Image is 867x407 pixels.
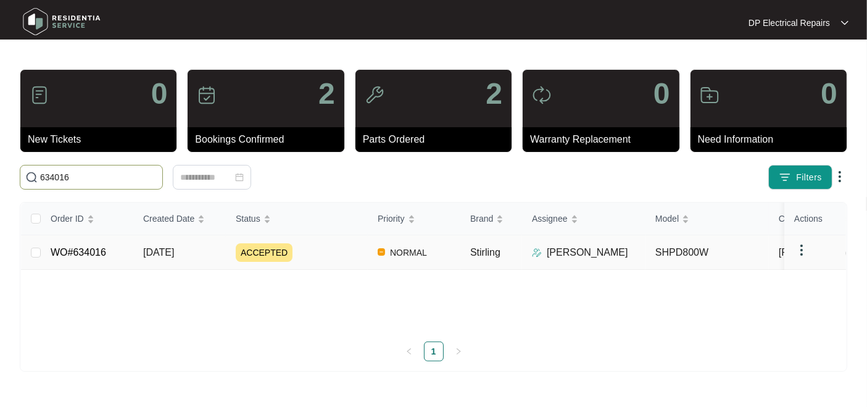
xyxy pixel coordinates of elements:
span: Brand [470,212,493,225]
p: Parts Ordered [363,132,512,147]
button: left [399,342,419,361]
span: left [405,348,413,355]
th: Actions [784,203,846,235]
li: Next Page [449,342,468,361]
p: [PERSON_NAME] [547,245,628,260]
p: DP Electrical Repairs [749,17,830,29]
p: Warranty Replacement [530,132,679,147]
span: Status [236,212,260,225]
img: icon [197,85,217,105]
img: icon [30,85,49,105]
img: icon [365,85,384,105]
p: 0 [821,79,837,109]
p: 0 [151,79,168,109]
th: Priority [368,203,460,235]
p: 2 [318,79,335,109]
th: Order ID [41,203,133,235]
th: Brand [460,203,522,235]
li: Previous Page [399,342,419,361]
img: search-icon [25,171,38,183]
th: Assignee [522,203,645,235]
th: Status [226,203,368,235]
input: Search by Order Id, Assignee Name, Customer Name, Brand and Model [40,170,157,184]
img: dropdown arrow [841,20,848,26]
a: WO#634016 [51,247,106,258]
td: SHPD800W [645,235,769,270]
span: Stirling [470,247,500,258]
img: filter icon [779,171,791,183]
img: dropdown arrow [832,169,847,184]
span: [DATE] [143,247,174,258]
span: right [455,348,462,355]
button: filter iconFilters [768,165,832,190]
th: Created Date [133,203,226,235]
img: icon [532,85,552,105]
p: 0 [653,79,670,109]
span: Order ID [51,212,84,225]
img: residentia service logo [19,3,105,40]
span: Assignee [532,212,568,225]
p: Bookings Confirmed [195,132,344,147]
span: Filters [796,171,822,184]
p: Need Information [698,132,847,147]
button: right [449,342,468,361]
span: Customer Name [779,212,842,225]
span: NORMAL [385,245,432,260]
img: dropdown arrow [794,243,809,258]
img: icon [700,85,720,105]
img: Assigner Icon [532,248,542,258]
li: 1 [424,342,444,361]
span: Created Date [143,212,194,225]
th: Model [645,203,769,235]
p: 2 [486,79,502,109]
a: 1 [425,342,443,361]
span: Priority [378,212,405,225]
span: Model [655,212,679,225]
p: New Tickets [28,132,176,147]
span: ACCEPTED [236,243,292,262]
img: Vercel Logo [378,248,385,256]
